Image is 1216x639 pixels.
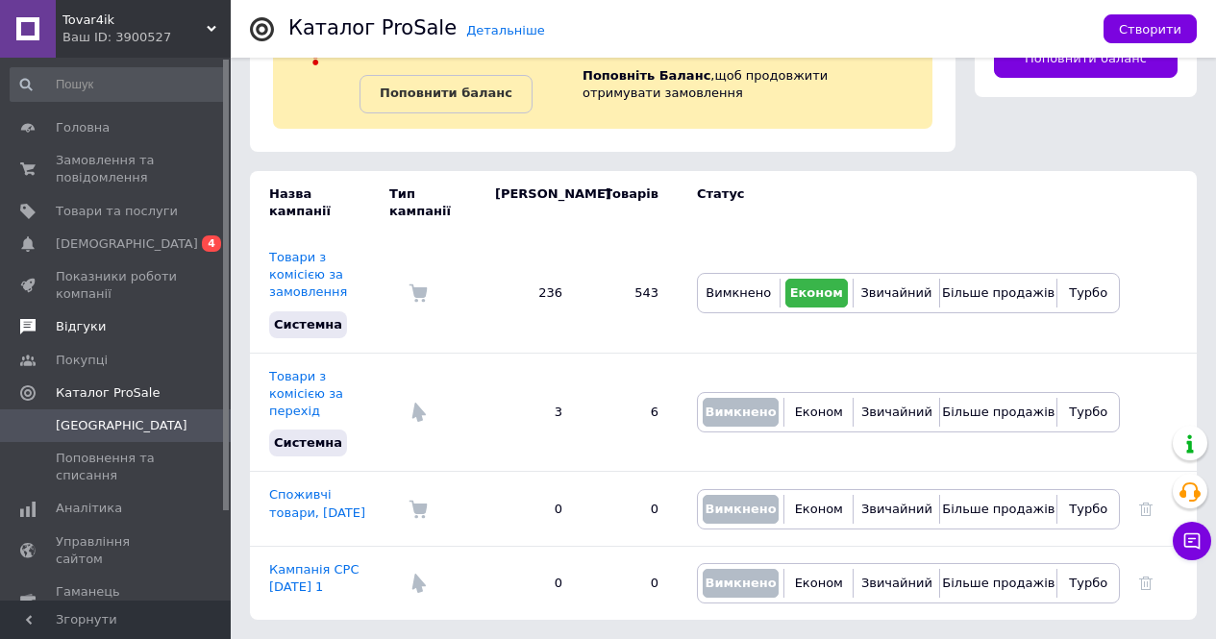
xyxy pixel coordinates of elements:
[56,384,160,402] span: Каталог ProSale
[360,75,533,113] a: Поповнити баланс
[582,546,678,620] td: 0
[1025,50,1147,67] span: Поповнити баланс
[790,285,843,300] span: Економ
[705,405,776,419] span: Вимкнено
[1139,502,1153,516] a: Видалити
[269,487,365,519] a: Споживчі товари, [DATE]
[274,435,342,450] span: Системна
[795,502,843,516] span: Економ
[703,398,779,427] button: Вимкнено
[1069,405,1107,419] span: Турбо
[274,317,342,332] span: Системна
[705,502,776,516] span: Вимкнено
[56,417,187,434] span: [GEOGRAPHIC_DATA]
[945,569,1052,598] button: Більше продажів
[62,29,231,46] div: Ваш ID: 3900527
[795,405,843,419] span: Економ
[476,171,582,234] td: [PERSON_NAME]
[476,546,582,620] td: 0
[56,203,178,220] span: Товари та послуги
[1069,576,1107,590] span: Турбо
[56,500,122,517] span: Аналітика
[994,39,1178,78] a: Поповнити баланс
[703,279,775,307] button: Вимкнено
[466,23,545,37] a: Детальніше
[583,68,710,83] b: Поповніть Баланс
[942,502,1055,516] span: Більше продажів
[1062,495,1114,524] button: Турбо
[1104,14,1197,43] button: Створити
[380,86,512,100] b: Поповнити баланс
[269,250,347,299] a: Товари з комісією за замовлення
[858,495,934,524] button: Звичайний
[942,285,1055,300] span: Більше продажів
[56,533,178,568] span: Управління сайтом
[858,398,934,427] button: Звичайний
[409,283,428,303] img: Комісія за замовлення
[942,576,1055,590] span: Більше продажів
[409,403,428,422] img: Комісія за перехід
[860,285,931,300] span: Звичайний
[1062,569,1114,598] button: Турбо
[861,576,932,590] span: Звичайний
[56,119,110,136] span: Головна
[582,171,678,234] td: Товарів
[409,574,428,593] img: Комісія за перехід
[288,18,457,38] div: Каталог ProSale
[1069,285,1107,300] span: Турбо
[1173,522,1211,560] button: Чат з покупцем
[945,279,1052,307] button: Більше продажів
[582,472,678,546] td: 0
[789,569,848,598] button: Економ
[858,569,934,598] button: Звичайний
[861,405,932,419] span: Звичайний
[703,569,779,598] button: Вимкнено
[703,495,779,524] button: Вимкнено
[945,495,1052,524] button: Більше продажів
[409,500,428,519] img: Комісія за замовлення
[858,279,934,307] button: Звичайний
[1139,576,1153,590] a: Видалити
[269,369,343,418] a: Товари з комісією за перехід
[678,171,1120,234] td: Статус
[861,502,932,516] span: Звичайний
[476,353,582,472] td: 3
[789,495,848,524] button: Економ
[56,583,178,618] span: Гаманець компанії
[795,576,843,590] span: Економ
[1062,279,1114,307] button: Турбо
[62,12,207,29] span: Tovar4ik
[1069,502,1107,516] span: Турбо
[56,152,178,186] span: Замовлення та повідомлення
[10,67,227,102] input: Пошук
[476,472,582,546] td: 0
[269,562,360,594] a: Кампанія CPC [DATE] 1
[476,234,582,353] td: 236
[789,398,848,427] button: Економ
[945,398,1052,427] button: Більше продажів
[1119,22,1181,37] span: Створити
[56,268,178,303] span: Показники роботи компанії
[250,171,389,234] td: Назва кампанії
[582,353,678,472] td: 6
[389,171,476,234] td: Тип кампанії
[705,576,776,590] span: Вимкнено
[202,235,221,252] span: 4
[56,352,108,369] span: Покупці
[706,285,771,300] span: Вимкнено
[785,279,848,307] button: Економ
[582,234,678,353] td: 543
[56,450,178,484] span: Поповнення та списання
[1062,398,1114,427] button: Турбо
[942,405,1055,419] span: Більше продажів
[56,318,106,335] span: Відгуки
[56,235,198,253] span: [DEMOGRAPHIC_DATA]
